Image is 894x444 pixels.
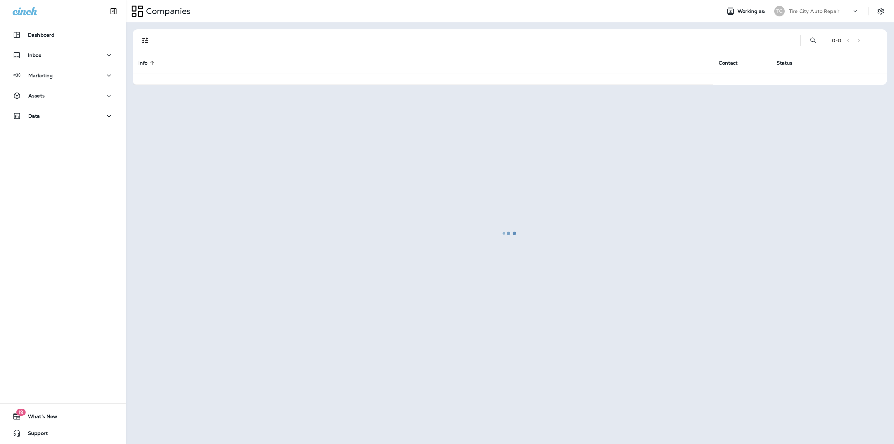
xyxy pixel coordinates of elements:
[7,68,119,82] button: Marketing
[7,409,119,423] button: 19What's New
[28,73,53,78] p: Marketing
[789,8,840,14] p: Tire City Auto Repair
[874,5,887,17] button: Settings
[7,48,119,62] button: Inbox
[7,89,119,103] button: Assets
[21,414,57,422] span: What's New
[16,409,25,416] span: 19
[774,6,785,16] div: TC
[28,32,54,38] p: Dashboard
[143,6,191,16] p: Companies
[104,4,123,18] button: Collapse Sidebar
[738,8,767,14] span: Working as:
[7,109,119,123] button: Data
[7,28,119,42] button: Dashboard
[28,93,45,99] p: Assets
[28,113,40,119] p: Data
[21,430,48,439] span: Support
[7,426,119,440] button: Support
[28,52,41,58] p: Inbox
